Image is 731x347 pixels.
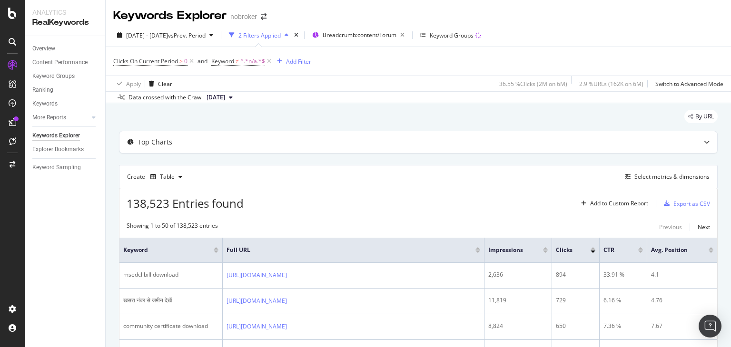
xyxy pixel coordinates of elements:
button: Export as CSV [660,196,710,211]
div: 11,819 [488,296,548,305]
div: times [292,30,300,40]
span: [DATE] - [DATE] [126,31,168,39]
div: Keyword Sampling [32,163,81,173]
a: [URL][DOMAIN_NAME] [227,322,287,331]
span: Clicks On Current Period [113,57,178,65]
a: [URL][DOMAIN_NAME] [227,270,287,280]
button: Add to Custom Report [577,196,648,211]
button: Next [698,222,710,233]
div: Keywords Explorer [32,131,80,141]
div: Open Intercom Messenger [699,315,721,337]
div: Export as CSV [673,200,710,208]
button: 2 Filters Applied [225,28,292,43]
a: Keywords Explorer [32,131,99,141]
span: Full URL [227,246,461,254]
a: Explorer Bookmarks [32,145,99,154]
span: Breadcrumb: content/Forum [323,31,396,39]
div: Create [127,169,186,184]
div: msedcl bill download [123,270,218,279]
span: Clicks [556,246,576,254]
button: Table [147,169,186,184]
a: Keyword Groups [32,71,99,81]
div: Switch to Advanced Mode [655,80,723,88]
a: Content Performance [32,58,99,67]
div: Previous [659,223,682,231]
div: 8,824 [488,322,548,330]
div: Explorer Bookmarks [32,145,84,154]
div: 894 [556,270,595,279]
button: [DATE] - [DATE]vsPrev. Period [113,28,217,43]
div: RealKeywords [32,17,98,28]
div: Analytics [32,8,98,17]
div: Next [698,223,710,231]
div: nobroker [230,12,257,21]
button: Apply [113,76,141,91]
div: 36.55 % Clicks ( 2M on 6M ) [499,80,567,88]
span: By URL [695,114,714,119]
div: Overview [32,44,55,54]
span: CTR [603,246,624,254]
div: Clear [158,80,172,88]
div: 7.36 % [603,322,643,330]
a: Keywords [32,99,99,109]
div: 6.16 % [603,296,643,305]
a: [URL][DOMAIN_NAME] [227,296,287,306]
div: 7.67 [651,322,713,330]
div: Content Performance [32,58,88,67]
div: 4.76 [651,296,713,305]
span: vs Prev. Period [168,31,206,39]
div: 2,636 [488,270,548,279]
button: Breadcrumb:content/Forum [308,28,408,43]
div: arrow-right-arrow-left [261,13,267,20]
button: [DATE] [203,92,237,103]
div: Select metrics & dimensions [634,173,710,181]
div: Data crossed with the Crawl [128,93,203,102]
span: Impressions [488,246,529,254]
span: Keyword [211,57,234,65]
div: 2 Filters Applied [238,31,281,39]
span: > [179,57,183,65]
span: 138,523 Entries found [127,195,244,211]
span: ≠ [236,57,239,65]
div: Top Charts [138,137,172,147]
div: Apply [126,80,141,88]
span: 0 [184,55,188,68]
a: More Reports [32,113,89,123]
button: Select metrics & dimensions [621,171,710,183]
div: and [198,57,207,65]
a: Ranking [32,85,99,95]
button: Previous [659,222,682,233]
button: Switch to Advanced Mode [652,76,723,91]
div: Add to Custom Report [590,201,648,206]
button: Keyword Groups [416,28,485,43]
a: Overview [32,44,99,54]
div: More Reports [32,113,66,123]
button: Clear [145,76,172,91]
div: community certificate download [123,322,218,330]
button: Add Filter [273,56,311,67]
div: 650 [556,322,595,330]
div: Table [160,174,175,180]
a: Keyword Sampling [32,163,99,173]
div: Add Filter [286,58,311,66]
div: 729 [556,296,595,305]
div: Keyword Groups [430,31,474,39]
div: 4.1 [651,270,713,279]
div: 2.9 % URLs ( 162K on 6M ) [579,80,643,88]
div: Keywords Explorer [113,8,227,24]
div: Keywords [32,99,58,109]
div: Ranking [32,85,53,95]
div: legacy label [684,110,718,123]
div: Showing 1 to 50 of 138,523 entries [127,222,218,233]
span: Avg. Position [651,246,694,254]
div: 33.91 % [603,270,643,279]
span: Keyword [123,246,199,254]
div: खसरा नंबर से जमीन देखें [123,296,218,305]
button: and [198,57,207,66]
span: 2025 Jul. 7th [207,93,225,102]
div: Keyword Groups [32,71,75,81]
